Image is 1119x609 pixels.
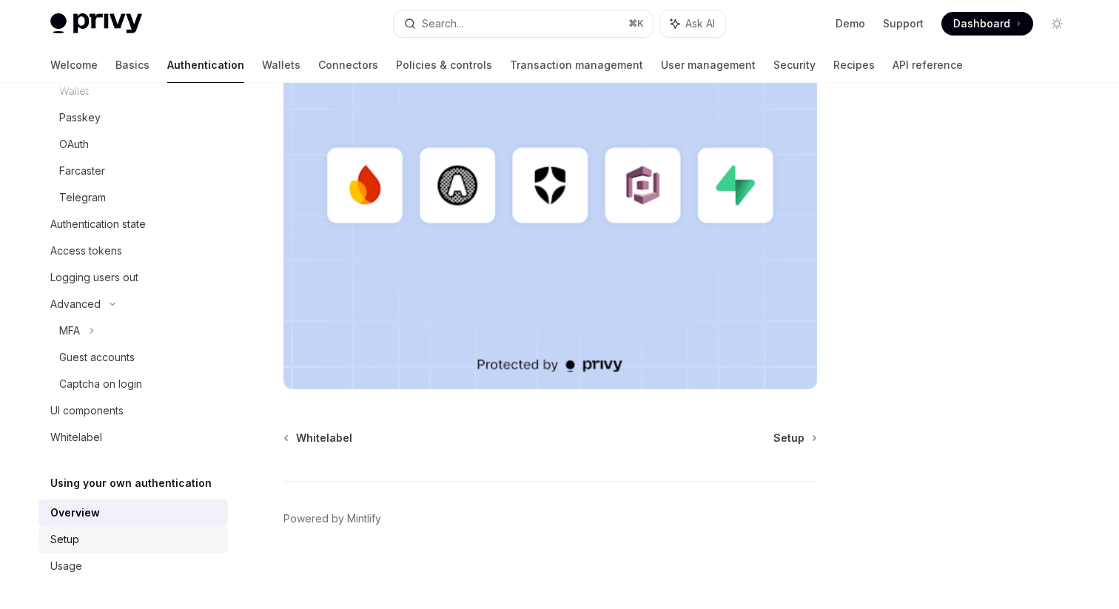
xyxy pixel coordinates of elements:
[953,16,1010,31] span: Dashboard
[50,428,102,446] div: Whitelabel
[59,189,106,206] div: Telegram
[59,135,89,153] div: OAuth
[318,47,378,83] a: Connectors
[38,344,228,371] a: Guest accounts
[50,557,82,575] div: Usage
[893,47,963,83] a: API reference
[38,553,228,579] a: Usage
[394,10,653,37] button: Search...⌘K
[661,47,756,83] a: User management
[50,47,98,83] a: Welcome
[50,531,79,548] div: Setup
[941,12,1033,36] a: Dashboard
[38,104,228,131] a: Passkey
[833,47,875,83] a: Recipes
[396,47,492,83] a: Policies & controls
[38,131,228,158] a: OAuth
[50,269,138,286] div: Logging users out
[50,474,212,492] h5: Using your own authentication
[50,242,122,260] div: Access tokens
[38,211,228,238] a: Authentication state
[59,322,80,340] div: MFA
[296,431,352,445] span: Whitelabel
[685,16,715,31] span: Ask AI
[167,47,244,83] a: Authentication
[38,238,228,264] a: Access tokens
[38,371,228,397] a: Captcha on login
[115,47,149,83] a: Basics
[59,162,105,180] div: Farcaster
[50,295,101,313] div: Advanced
[59,375,142,393] div: Captcha on login
[883,16,924,31] a: Support
[38,184,228,211] a: Telegram
[283,8,817,389] img: JWT-based auth splash
[510,47,643,83] a: Transaction management
[38,526,228,553] a: Setup
[38,264,228,291] a: Logging users out
[38,499,228,526] a: Overview
[660,10,725,37] button: Ask AI
[38,397,228,424] a: UI components
[50,504,100,522] div: Overview
[628,18,644,30] span: ⌘ K
[836,16,865,31] a: Demo
[1045,12,1069,36] button: Toggle dark mode
[773,47,816,83] a: Security
[38,158,228,184] a: Farcaster
[50,13,142,34] img: light logo
[59,349,135,366] div: Guest accounts
[59,109,101,127] div: Passkey
[285,431,352,445] a: Whitelabel
[773,431,816,445] a: Setup
[50,215,146,233] div: Authentication state
[422,15,463,33] div: Search...
[283,511,381,526] a: Powered by Mintlify
[262,47,300,83] a: Wallets
[50,402,124,420] div: UI components
[773,431,804,445] span: Setup
[38,424,228,451] a: Whitelabel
